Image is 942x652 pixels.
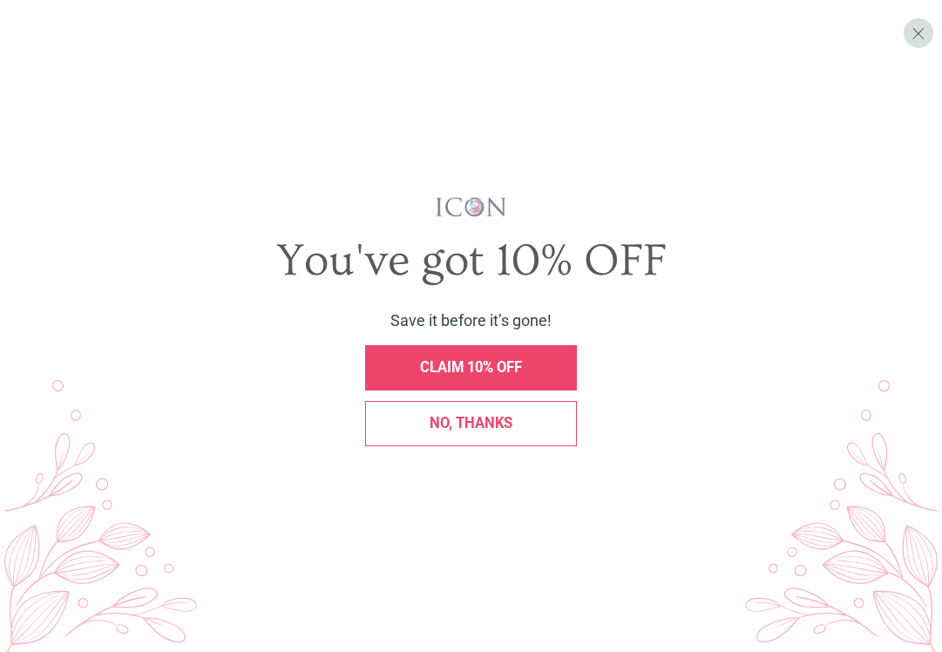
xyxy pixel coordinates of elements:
[912,24,925,44] span: X
[420,359,522,376] span: CLAIM 10% OFF
[276,235,667,287] span: You've got 10% OFF
[390,311,552,329] span: Save it before it’s gone!
[430,415,512,431] span: No, thanks
[434,196,508,218] img: iconwallstickersl_1754656298800.png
